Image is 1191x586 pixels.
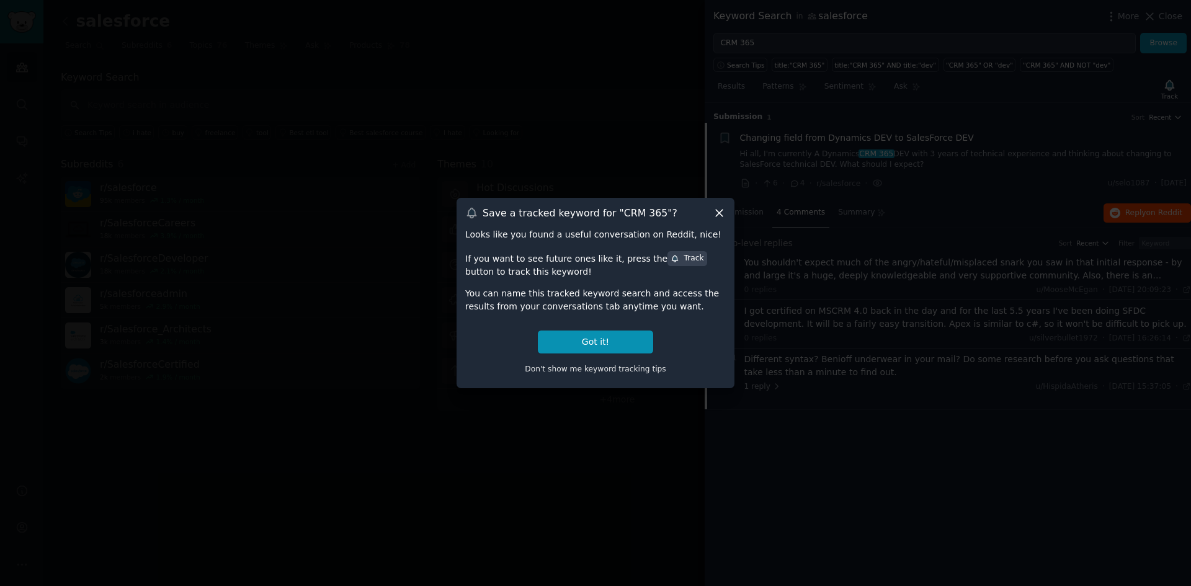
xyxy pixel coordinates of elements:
div: Track [671,253,703,264]
div: You can name this tracked keyword search and access the results from your conversations tab anyti... [465,287,726,313]
h3: Save a tracked keyword for " CRM 365 "? [483,206,677,220]
div: Looks like you found a useful conversation on Reddit, nice! [465,228,726,241]
button: Got it! [538,331,653,353]
span: Don't show me keyword tracking tips [525,365,666,373]
div: If you want to see future ones like it, press the button to track this keyword! [465,250,726,278]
